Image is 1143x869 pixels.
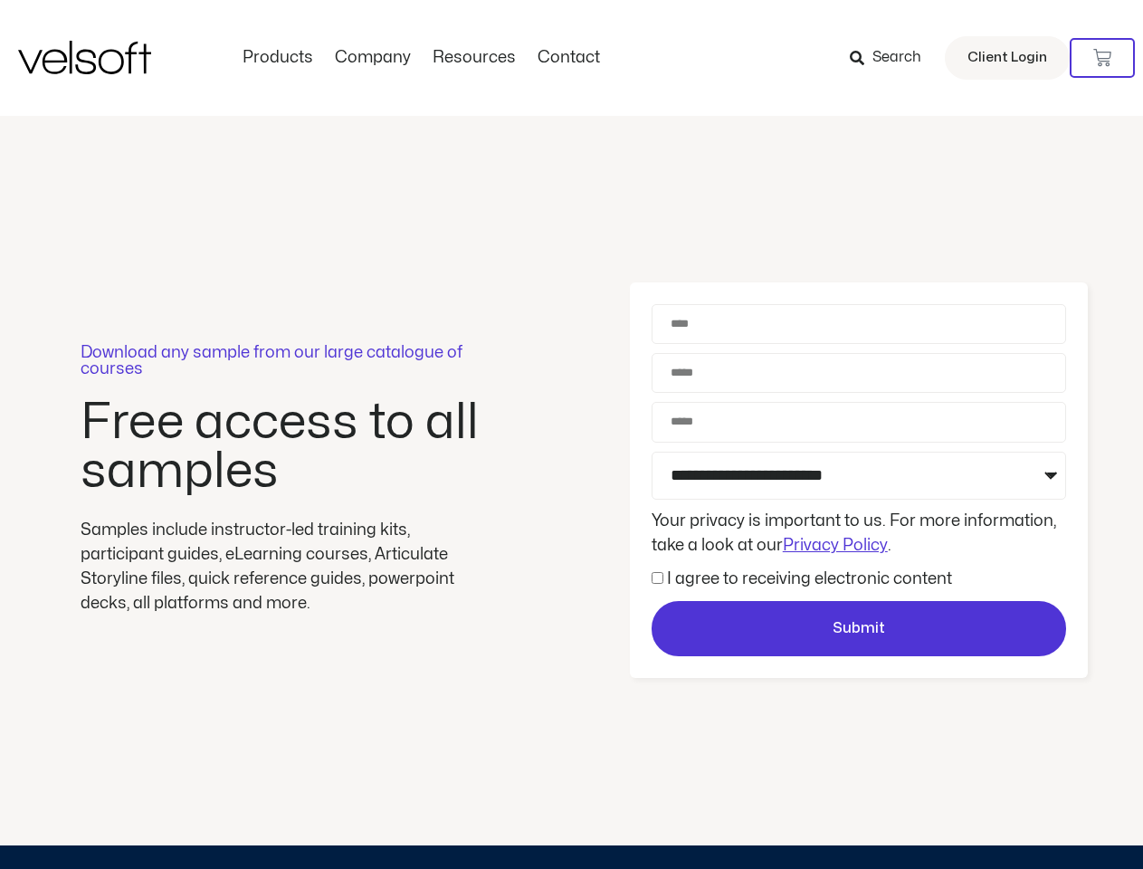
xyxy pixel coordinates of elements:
[81,398,488,496] h2: Free access to all samples
[527,48,611,68] a: ContactMenu Toggle
[422,48,527,68] a: ResourcesMenu Toggle
[81,518,488,616] div: Samples include instructor-led training kits, participant guides, eLearning courses, Articulate S...
[232,48,611,68] nav: Menu
[872,46,921,70] span: Search
[18,41,151,74] img: Velsoft Training Materials
[232,48,324,68] a: ProductsMenu Toggle
[783,538,888,553] a: Privacy Policy
[833,617,885,641] span: Submit
[652,601,1066,657] button: Submit
[647,509,1071,558] div: Your privacy is important to us. For more information, take a look at our .
[81,345,488,377] p: Download any sample from our large catalogue of courses
[667,571,952,587] label: I agree to receiving electronic content
[850,43,934,73] a: Search
[967,46,1047,70] span: Client Login
[324,48,422,68] a: CompanyMenu Toggle
[945,36,1070,80] a: Client Login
